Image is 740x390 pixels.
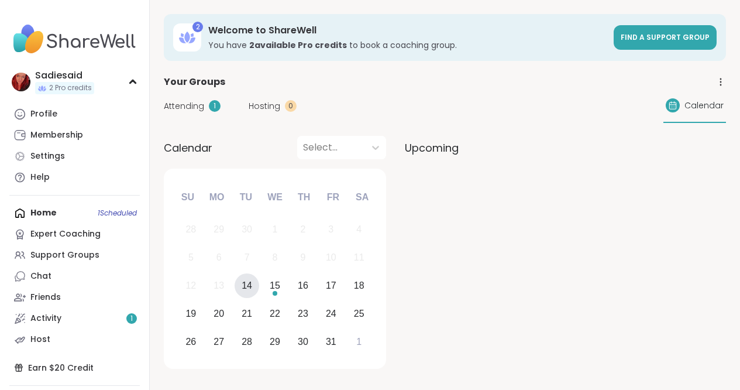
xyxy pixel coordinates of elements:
[326,278,336,293] div: 17
[273,249,278,265] div: 8
[242,278,252,293] div: 14
[214,334,224,350] div: 27
[9,308,140,329] a: Activity1
[9,104,140,125] a: Profile
[349,184,375,210] div: Sa
[318,245,343,271] div: Not available Friday, October 10th, 2025
[185,221,196,237] div: 28
[30,150,65,162] div: Settings
[206,245,232,271] div: Not available Monday, October 6th, 2025
[130,314,133,324] span: 1
[318,273,343,299] div: Choose Friday, October 17th, 2025
[621,32,710,42] span: Find a support group
[249,39,347,51] b: 2 available Pro credit s
[208,39,607,51] h3: You have to book a coaching group.
[185,278,196,293] div: 12
[273,221,278,237] div: 1
[235,273,260,299] div: Choose Tuesday, October 14th, 2025
[298,334,308,350] div: 30
[185,334,196,350] div: 26
[320,184,346,210] div: Fr
[242,306,252,321] div: 21
[235,329,260,354] div: Choose Tuesday, October 28th, 2025
[30,249,99,261] div: Support Groups
[614,25,717,50] a: Find a support group
[245,249,250,265] div: 7
[30,129,83,141] div: Membership
[346,245,371,271] div: Not available Saturday, October 11th, 2025
[206,329,232,354] div: Choose Monday, October 27th, 2025
[206,301,232,326] div: Choose Monday, October 20th, 2025
[356,221,362,237] div: 4
[178,329,204,354] div: Choose Sunday, October 26th, 2025
[235,245,260,271] div: Not available Tuesday, October 7th, 2025
[684,100,724,112] span: Calendar
[9,224,140,245] a: Expert Coaching
[30,172,50,183] div: Help
[300,221,305,237] div: 2
[263,273,288,299] div: Choose Wednesday, October 15th, 2025
[291,184,317,210] div: Th
[328,221,333,237] div: 3
[178,245,204,271] div: Not available Sunday, October 5th, 2025
[9,146,140,167] a: Settings
[242,334,252,350] div: 28
[164,140,212,156] span: Calendar
[9,329,140,350] a: Host
[206,273,232,299] div: Not available Monday, October 13th, 2025
[285,100,297,112] div: 0
[326,334,336,350] div: 31
[242,221,252,237] div: 30
[9,287,140,308] a: Friends
[178,217,204,242] div: Not available Sunday, September 28th, 2025
[178,301,204,326] div: Choose Sunday, October 19th, 2025
[263,245,288,271] div: Not available Wednesday, October 8th, 2025
[298,306,308,321] div: 23
[12,73,30,91] img: Sadiesaid
[35,69,94,82] div: Sadiesaid
[164,75,225,89] span: Your Groups
[356,334,362,350] div: 1
[326,249,336,265] div: 10
[9,167,140,188] a: Help
[263,329,288,354] div: Choose Wednesday, October 29th, 2025
[49,83,92,93] span: 2 Pro credits
[300,249,305,265] div: 9
[233,184,259,210] div: Tu
[235,301,260,326] div: Choose Tuesday, October 21st, 2025
[235,217,260,242] div: Not available Tuesday, September 30th, 2025
[9,245,140,266] a: Support Groups
[270,278,280,293] div: 15
[30,292,61,303] div: Friends
[216,249,222,265] div: 6
[249,100,280,112] span: Hosting
[318,301,343,326] div: Choose Friday, October 24th, 2025
[318,217,343,242] div: Not available Friday, October 3rd, 2025
[30,108,57,120] div: Profile
[270,334,280,350] div: 29
[263,301,288,326] div: Choose Wednesday, October 22nd, 2025
[192,22,203,32] div: 2
[354,278,364,293] div: 18
[346,329,371,354] div: Choose Saturday, November 1st, 2025
[318,329,343,354] div: Choose Friday, October 31st, 2025
[9,357,140,378] div: Earn $20 Credit
[164,100,204,112] span: Attending
[214,278,224,293] div: 13
[346,301,371,326] div: Choose Saturday, October 25th, 2025
[291,273,316,299] div: Choose Thursday, October 16th, 2025
[214,306,224,321] div: 20
[185,306,196,321] div: 19
[346,273,371,299] div: Choose Saturday, October 18th, 2025
[346,217,371,242] div: Not available Saturday, October 4th, 2025
[206,217,232,242] div: Not available Monday, September 29th, 2025
[9,266,140,287] a: Chat
[354,249,364,265] div: 11
[9,19,140,60] img: ShareWell Nav Logo
[326,306,336,321] div: 24
[208,24,607,37] h3: Welcome to ShareWell
[291,301,316,326] div: Choose Thursday, October 23rd, 2025
[354,306,364,321] div: 25
[291,329,316,354] div: Choose Thursday, October 30th, 2025
[262,184,288,210] div: We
